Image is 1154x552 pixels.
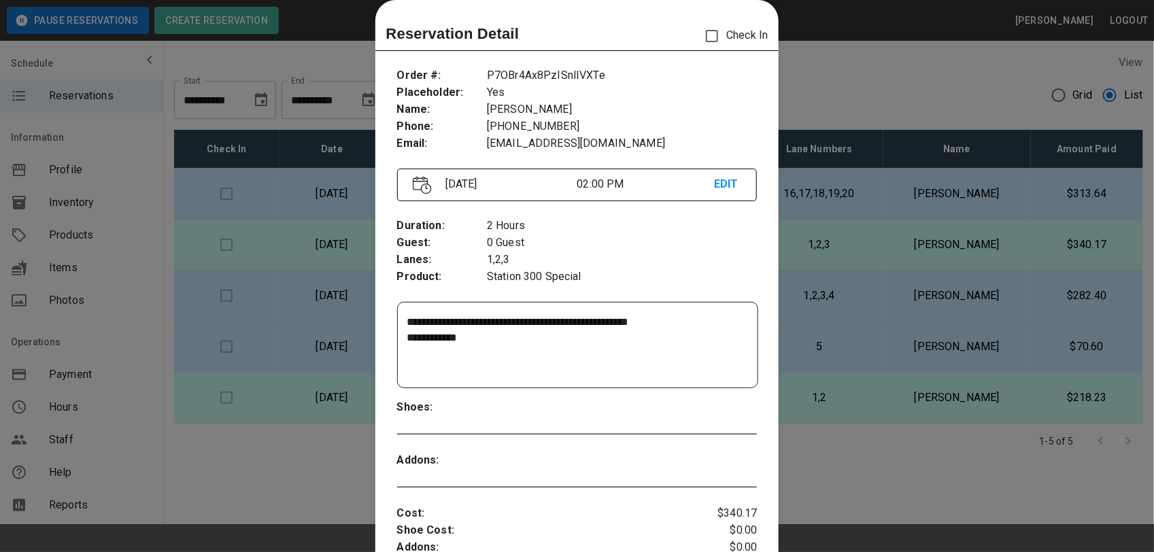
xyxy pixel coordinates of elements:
[487,67,757,84] p: P7OBr4Ax8PzISnlIVXTe
[397,505,698,522] p: Cost :
[487,235,757,252] p: 0 Guest
[397,269,487,286] p: Product :
[487,84,757,101] p: Yes
[397,252,487,269] p: Lanes :
[487,269,757,286] p: Station 300 Special
[487,101,757,118] p: [PERSON_NAME]
[413,176,432,194] img: Vector
[397,522,698,539] p: Shoe Cost :
[397,235,487,252] p: Guest :
[397,84,487,101] p: Placeholder :
[397,399,487,416] p: Shoes :
[397,218,487,235] p: Duration :
[386,22,520,45] p: Reservation Detail
[440,176,577,192] p: [DATE]
[577,176,714,192] p: 02:00 PM
[697,505,757,522] p: $340.17
[714,176,741,193] p: EDIT
[697,522,757,539] p: $0.00
[397,118,487,135] p: Phone :
[397,101,487,118] p: Name :
[397,135,487,152] p: Email :
[487,118,757,135] p: [PHONE_NUMBER]
[397,452,487,469] p: Addons :
[698,22,768,50] p: Check In
[487,252,757,269] p: 1,2,3
[487,135,757,152] p: [EMAIL_ADDRESS][DOMAIN_NAME]
[487,218,757,235] p: 2 Hours
[397,67,487,84] p: Order # :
